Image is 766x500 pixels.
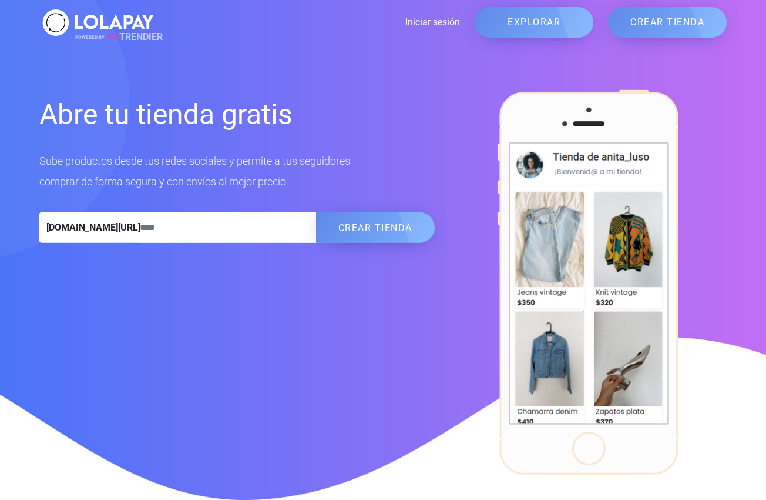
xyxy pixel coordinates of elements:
span: GO [107,31,119,42]
span: POWERED BY [75,34,105,39]
p: Sube productos desde tus redes sociales y permite a tus seguidores comprar de forma segura y con ... [39,151,435,192]
img: smartphone.png [497,89,678,475]
a: CREAR TIENDA [608,7,727,38]
button: CREAR TIENDA [316,212,435,243]
h1: Abre tu tienda gratis [39,96,435,133]
a: EXPLORAR [475,7,593,38]
span: [DOMAIN_NAME][URL] [39,212,140,243]
img: logo_white.svg [39,6,157,39]
a: Iniciar sesión [157,15,460,29]
span: TRENDIER [75,30,163,44]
